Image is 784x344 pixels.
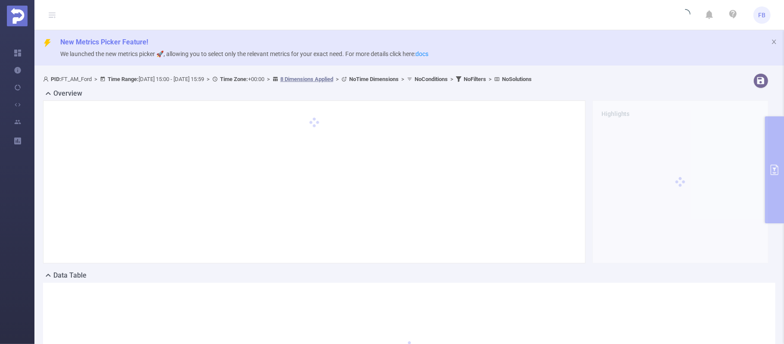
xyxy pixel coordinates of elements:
b: PID: [51,76,61,82]
span: > [264,76,273,82]
a: docs [415,50,428,57]
b: Time Range: [108,76,139,82]
span: > [92,76,100,82]
span: FT_AM_Ford [DATE] 15:00 - [DATE] 15:59 +00:00 [43,76,532,82]
span: We launched the new metrics picker 🚀, allowing you to select only the relevant metrics for your e... [60,50,428,57]
i: icon: thunderbolt [43,39,52,47]
h2: Data Table [53,270,87,281]
span: > [333,76,341,82]
span: > [486,76,494,82]
i: icon: user [43,76,51,82]
b: No Time Dimensions [349,76,399,82]
h2: Overview [53,88,82,99]
i: icon: close [771,39,777,45]
b: Time Zone: [220,76,248,82]
span: > [448,76,456,82]
b: No Filters [464,76,486,82]
i: icon: loading [680,9,691,21]
button: icon: close [771,37,777,47]
img: Protected Media [7,6,28,26]
b: No Conditions [415,76,448,82]
span: FB [759,6,766,24]
b: No Solutions [502,76,532,82]
span: > [399,76,407,82]
u: 8 Dimensions Applied [280,76,333,82]
span: > [204,76,212,82]
span: New Metrics Picker Feature! [60,38,148,46]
